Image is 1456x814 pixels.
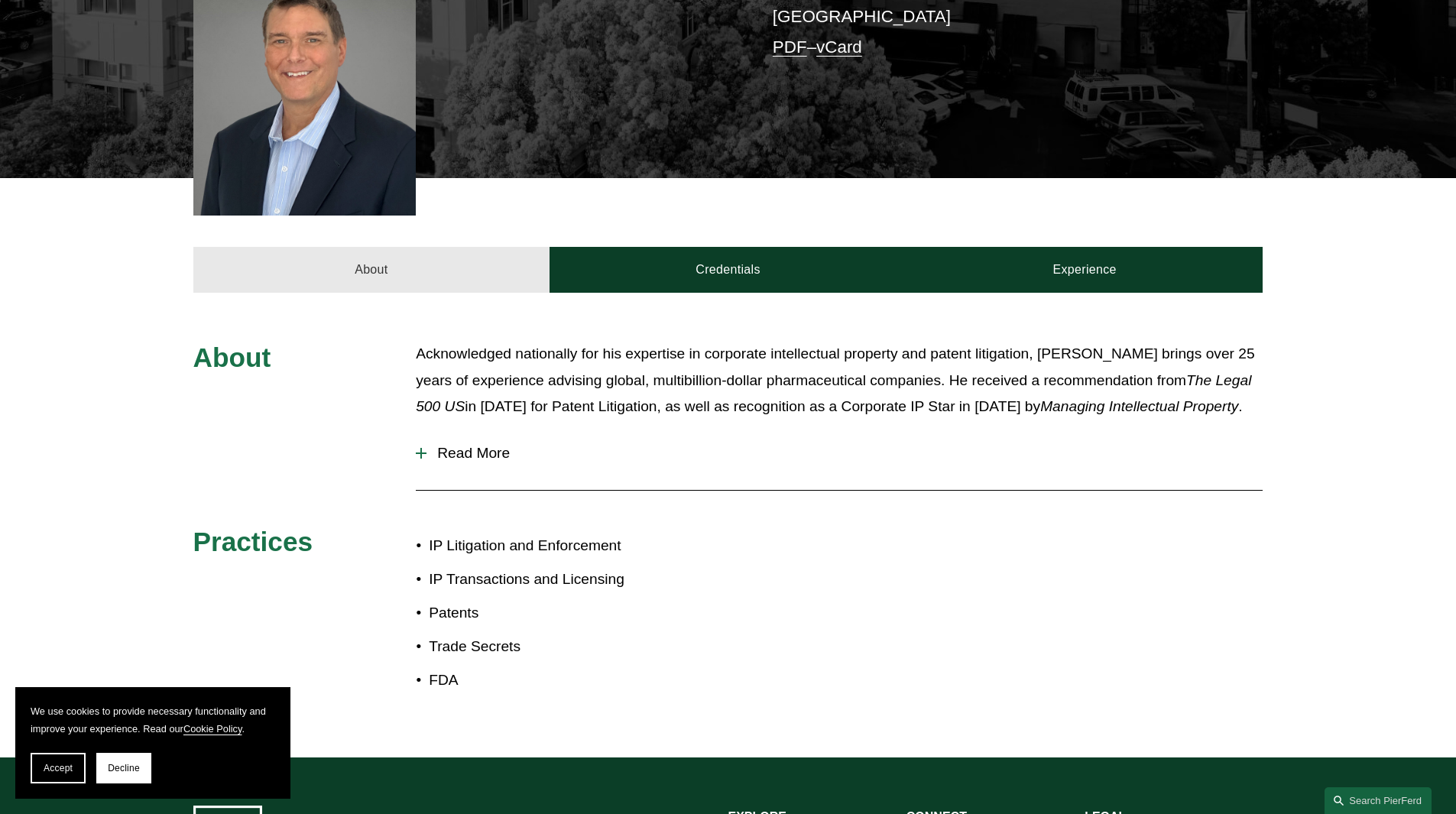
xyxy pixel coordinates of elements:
span: About [193,342,271,372]
p: We use cookies to provide necessary functionality and improve your experience. Read our . [31,702,275,738]
p: IP Litigation and Enforcement [429,533,728,559]
span: Decline [108,763,140,773]
a: Cookie Policy [183,723,242,735]
em: Managing Intellectual Property [1040,398,1238,414]
a: About [193,247,550,293]
span: Practices [193,527,313,556]
span: Read More [426,445,1263,462]
a: Search this site [1325,787,1432,814]
span: Accept [44,763,73,773]
a: vCard [816,37,862,57]
p: FDA [429,667,728,694]
button: Decline [96,753,151,783]
p: Acknowledged nationally for his expertise in corporate intellectual property and patent litigatio... [416,341,1263,420]
p: IP Transactions and Licensing [429,566,728,593]
p: Trade Secrets [429,634,728,660]
section: Cookie banner [15,687,290,799]
button: Read More [416,433,1263,473]
a: PDF [773,37,807,57]
a: Experience [906,247,1263,293]
a: Credentials [550,247,906,293]
p: Patents [429,600,728,627]
button: Accept [31,753,86,783]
